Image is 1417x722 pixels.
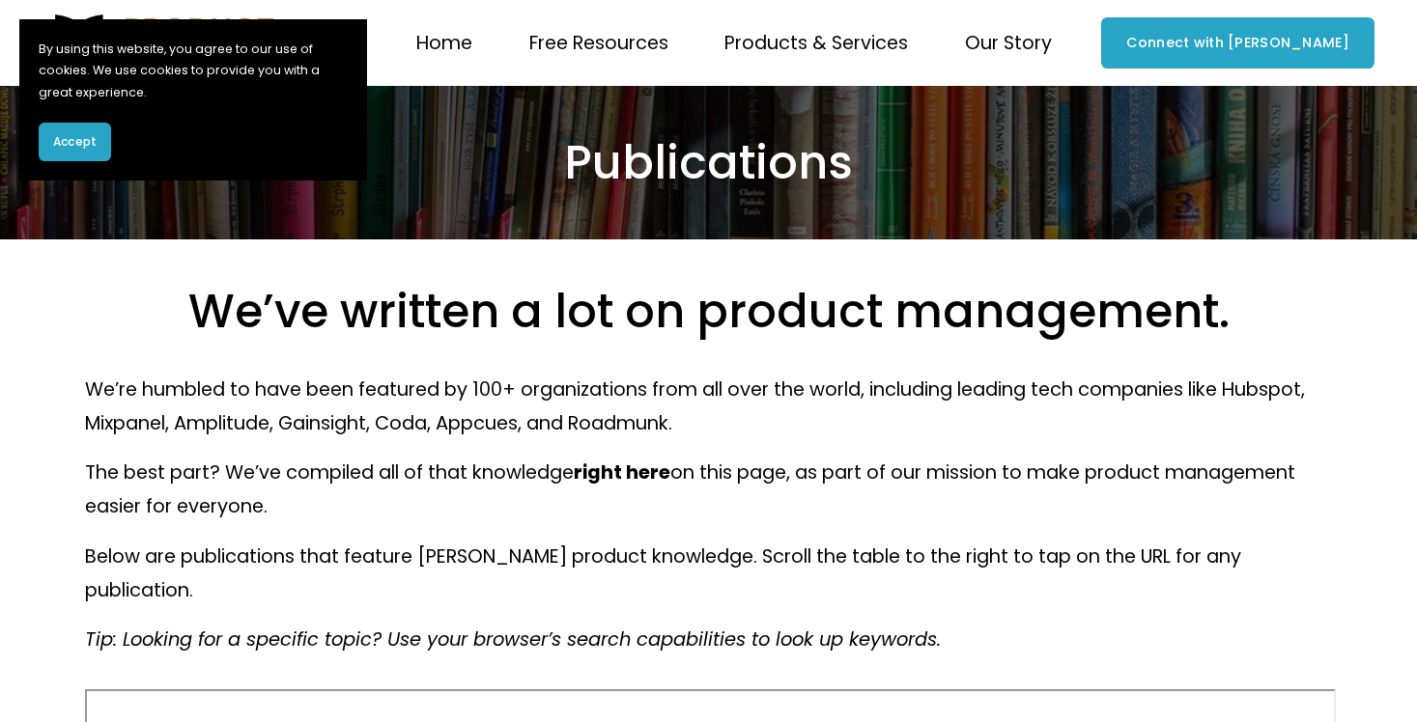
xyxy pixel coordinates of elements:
a: Connect with [PERSON_NAME] [1101,17,1374,68]
span: Free Resources [529,26,668,60]
button: Accept [39,123,111,161]
strong: right here [574,459,670,486]
a: folder dropdown [965,24,1052,62]
h2: Publications [209,133,1207,193]
span: Our Story [965,26,1052,60]
span: Products & Services [724,26,908,60]
em: Tip: Looking for a specific topic? Use your browser’s search capabilities to look up keywords. [85,626,941,653]
span: Accept [53,133,97,151]
h2: We’ve written a lot on product management. [85,282,1332,342]
p: The best part? We’ve compiled all of that knowledge on this page, as part of our mission to make ... [85,456,1332,523]
a: Home [416,24,472,62]
p: Below are publications that feature [PERSON_NAME] product knowledge. Scroll the table to the righ... [85,540,1332,607]
section: Cookie banner [19,19,367,180]
p: By using this website, you agree to our use of cookies. We use cookies to provide you with a grea... [39,39,348,103]
p: We’re humbled to have been featured by 100+ organizations from all over the world, including lead... [85,373,1332,440]
a: folder dropdown [529,24,668,62]
a: folder dropdown [724,24,908,62]
img: Product Teacher [43,14,278,72]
